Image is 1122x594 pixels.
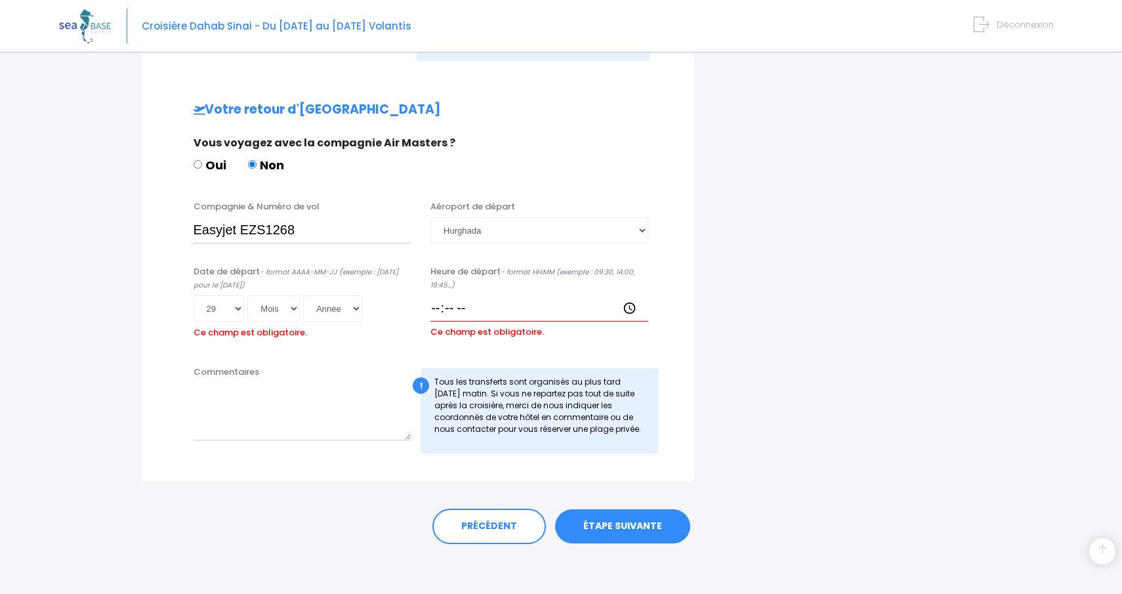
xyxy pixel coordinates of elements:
label: Oui [194,156,226,174]
i: - format AAAA-MM-JJ (exemple : [DATE] pour le [DATE]) [194,267,398,290]
a: ÉTAPE SUIVANTE [555,509,690,543]
label: Aéroport de départ [430,200,515,213]
label: Date de départ [194,265,411,291]
input: Oui [194,160,202,169]
label: Compagnie & Numéro de vol [194,200,320,213]
h2: Votre retour d'[GEOGRAPHIC_DATA] [167,102,668,117]
i: - format HH:MM (exemple : 09:30, 14:00, 19:45...) [430,267,634,290]
span: Croisière Dahab Sinai - Du [DATE] au [DATE] Volantis [142,19,411,33]
label: Commentaires [194,366,259,379]
input: Non [248,160,257,169]
div: ! [413,377,429,394]
input: __:__ [430,295,648,322]
div: Tous les transferts sont organisés au plus tard [DATE] matin. Si vous ne repartez pas tout de sui... [421,368,658,454]
label: Heure de départ [430,265,648,291]
span: Vous voyagez avec la compagnie Air Masters ? [194,135,455,150]
label: Non [248,156,284,174]
a: PRÉCÉDENT [432,509,546,544]
span: Déconnexion [997,18,1054,31]
label: Ce champ est obligatoire. [430,322,544,339]
label: Ce champ est obligatoire. [194,322,307,339]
